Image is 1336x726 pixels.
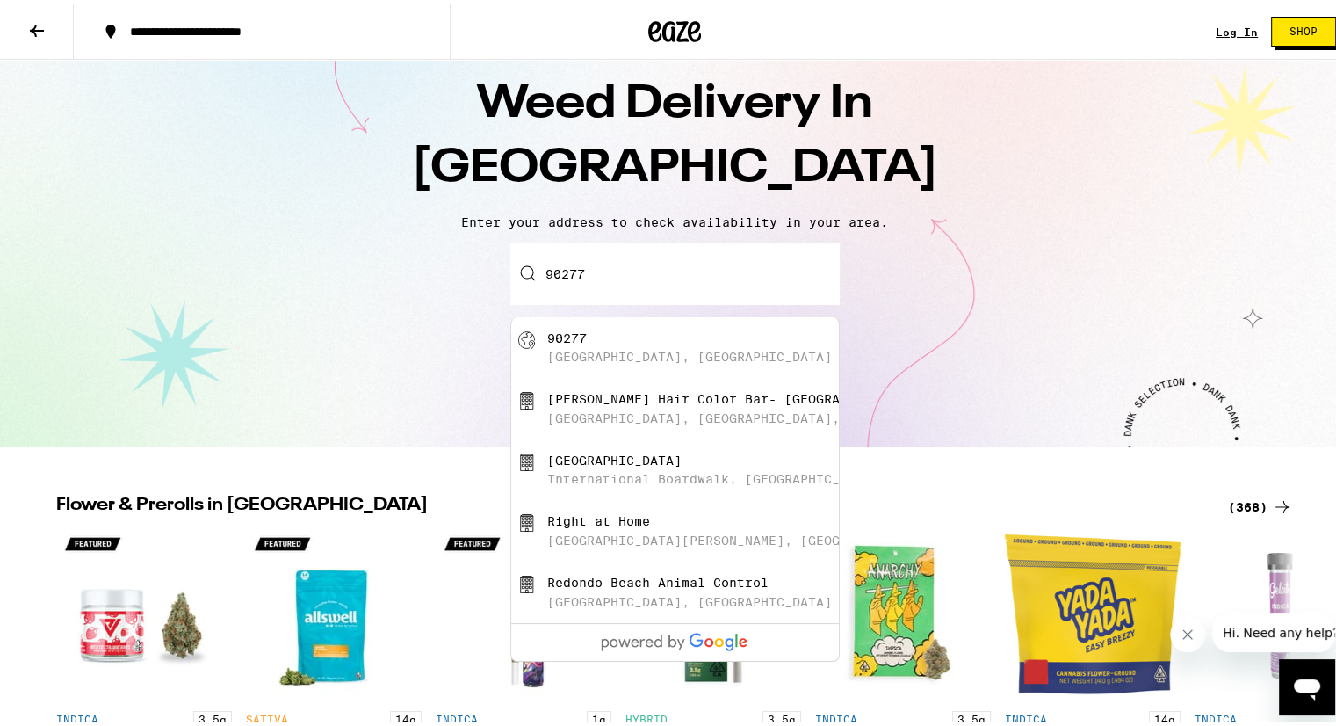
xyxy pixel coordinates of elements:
[1195,710,1237,722] p: INDICA
[762,708,801,724] p: 3.5g
[518,572,536,590] img: Redondo Beach Animal Control
[18,212,1332,226] p: Enter your address to check availability in your area.
[1216,23,1258,34] a: Log In
[1289,23,1318,33] span: Shop
[1170,613,1205,649] iframe: Close message
[815,710,857,722] p: INDICA
[390,708,422,724] p: 14g
[1005,523,1181,699] img: Yada Yada - Glitter Bomb Pre-Ground - 14g
[510,240,840,301] input: Enter your delivery address
[518,450,536,468] img: Redondo Beach Marina
[56,523,232,699] img: Ember Valley - Melted Strawberries - 3.5g
[193,708,232,724] p: 3.5g
[547,408,982,422] div: [GEOGRAPHIC_DATA], [GEOGRAPHIC_DATA], [GEOGRAPHIC_DATA]
[952,708,991,724] p: 3.5g
[1212,610,1335,649] iframe: Message from company
[56,710,98,722] p: INDICA
[246,523,422,699] img: Allswell - Jack's Revenge - 14g
[547,468,1029,483] div: International Boardwalk, [GEOGRAPHIC_DATA], [GEOGRAPHIC_DATA]
[1271,13,1336,43] button: Shop
[547,388,919,403] div: [PERSON_NAME] Hair Color Bar- [GEOGRAPHIC_DATA]
[518,511,536,528] img: Right at Home
[547,530,935,544] div: [GEOGRAPHIC_DATA][PERSON_NAME], [GEOGRAPHIC_DATA]
[11,12,126,26] span: Hi. Need any help?
[547,328,587,342] div: 90277
[1279,656,1335,712] iframe: Button to launch messaging window
[412,142,938,188] span: [GEOGRAPHIC_DATA]
[518,328,536,345] img: 90277
[547,346,832,360] div: [GEOGRAPHIC_DATA], [GEOGRAPHIC_DATA]
[547,450,682,464] div: [GEOGRAPHIC_DATA]
[436,523,611,699] img: Tutti - Ice Cream Cake Infused - 1g
[1228,493,1293,514] a: (368)
[246,710,288,722] p: SATIVA
[1149,708,1181,724] p: 14g
[547,511,650,525] div: Right at Home
[587,708,611,724] p: 1g
[547,592,832,606] div: [GEOGRAPHIC_DATA], [GEOGRAPHIC_DATA]
[625,710,668,722] p: HYBRID
[367,69,982,198] h1: Weed Delivery In
[1005,710,1047,722] p: INDICA
[56,493,1207,514] h2: Flower & Prerolls in [GEOGRAPHIC_DATA]
[815,523,991,699] img: Anarchy - Banana OG - 3.5g
[547,572,769,586] div: Redondo Beach Animal Control
[518,388,536,406] img: Madison Reed Hair Color Bar- Redondo Beach
[436,710,478,722] p: INDICA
